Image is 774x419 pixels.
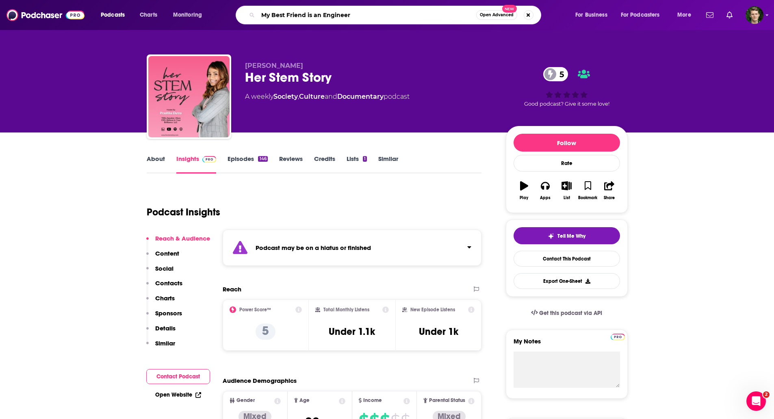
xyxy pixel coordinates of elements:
label: My Notes [514,337,620,352]
p: Charts [155,294,175,302]
button: Charts [146,294,175,309]
h2: Power Score™ [239,307,271,313]
iframe: Intercom live chat [746,391,766,411]
span: Age [299,398,310,403]
span: Good podcast? Give it some love! [524,101,609,107]
a: Get this podcast via API [525,303,609,323]
img: tell me why sparkle [548,233,554,239]
img: Her Stem Story [148,56,230,137]
img: Podchaser - Follow, Share and Rate Podcasts [7,7,85,23]
button: tell me why sparkleTell Me Why [514,227,620,244]
a: Documentary [337,93,384,100]
a: InsightsPodchaser Pro [176,155,217,174]
p: Sponsors [155,309,182,317]
div: Search podcasts, credits, & more... [243,6,549,24]
button: Play [514,176,535,205]
img: Podchaser Pro [611,334,625,340]
h2: Reach [223,285,241,293]
span: 5 [551,67,568,81]
button: Details [146,324,176,339]
h3: Under 1k [419,326,458,338]
span: For Podcasters [621,9,660,21]
a: Lists1 [347,155,367,174]
button: Contacts [146,279,182,294]
h3: Under 1.1k [329,326,375,338]
p: Reach & Audience [155,234,210,242]
a: Reviews [279,155,303,174]
button: open menu [672,9,701,22]
span: Income [363,398,382,403]
a: Society [273,93,298,100]
div: Rate [514,155,620,172]
img: Podchaser Pro [202,156,217,163]
div: Apps [540,195,551,200]
span: Gender [236,398,255,403]
div: List [564,195,570,200]
button: Bookmark [577,176,598,205]
a: Pro website [611,332,625,340]
button: Show profile menu [746,6,763,24]
button: open menu [167,9,212,22]
span: For Business [575,9,607,21]
button: Follow [514,134,620,152]
div: Share [604,195,615,200]
a: About [147,155,165,174]
button: Export One-Sheet [514,273,620,289]
p: Social [155,265,173,272]
span: Parental Status [429,398,465,403]
button: Open AdvancedNew [476,10,517,20]
span: Monitoring [173,9,202,21]
a: 5 [543,67,568,81]
button: Social [146,265,173,280]
span: Open Advanced [480,13,514,17]
div: 1 [363,156,367,162]
button: open menu [570,9,618,22]
h2: Audience Demographics [223,377,297,384]
span: Podcasts [101,9,125,21]
div: A weekly podcast [245,92,410,102]
strong: Podcast may be on a hiatus or finished [256,244,371,252]
span: Charts [140,9,157,21]
span: Get this podcast via API [539,310,602,317]
span: , [298,93,299,100]
button: List [556,176,577,205]
img: User Profile [746,6,763,24]
a: Show notifications dropdown [723,8,736,22]
p: Similar [155,339,175,347]
h2: Total Monthly Listens [323,307,369,313]
input: Search podcasts, credits, & more... [258,9,476,22]
button: Contact Podcast [146,369,210,384]
span: New [502,5,517,13]
button: Content [146,250,179,265]
a: Charts [134,9,162,22]
span: and [325,93,337,100]
p: 5 [256,323,275,340]
p: Details [155,324,176,332]
a: Credits [314,155,335,174]
span: [PERSON_NAME] [245,62,303,69]
h1: Podcast Insights [147,206,220,218]
button: Apps [535,176,556,205]
div: 146 [258,156,267,162]
span: Tell Me Why [557,233,585,239]
a: Episodes146 [228,155,267,174]
p: Content [155,250,179,257]
button: Sponsors [146,309,182,324]
span: 2 [763,391,770,398]
button: Reach & Audience [146,234,210,250]
button: open menu [95,9,135,22]
a: Open Website [155,391,201,398]
button: Similar [146,339,175,354]
span: Logged in as drew.kilman [746,6,763,24]
p: Contacts [155,279,182,287]
button: open menu [616,9,672,22]
span: More [677,9,691,21]
div: Play [520,195,528,200]
div: Bookmark [578,195,597,200]
a: Show notifications dropdown [703,8,717,22]
button: Share [598,176,620,205]
h2: New Episode Listens [410,307,455,313]
section: Click to expand status details [223,230,482,266]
